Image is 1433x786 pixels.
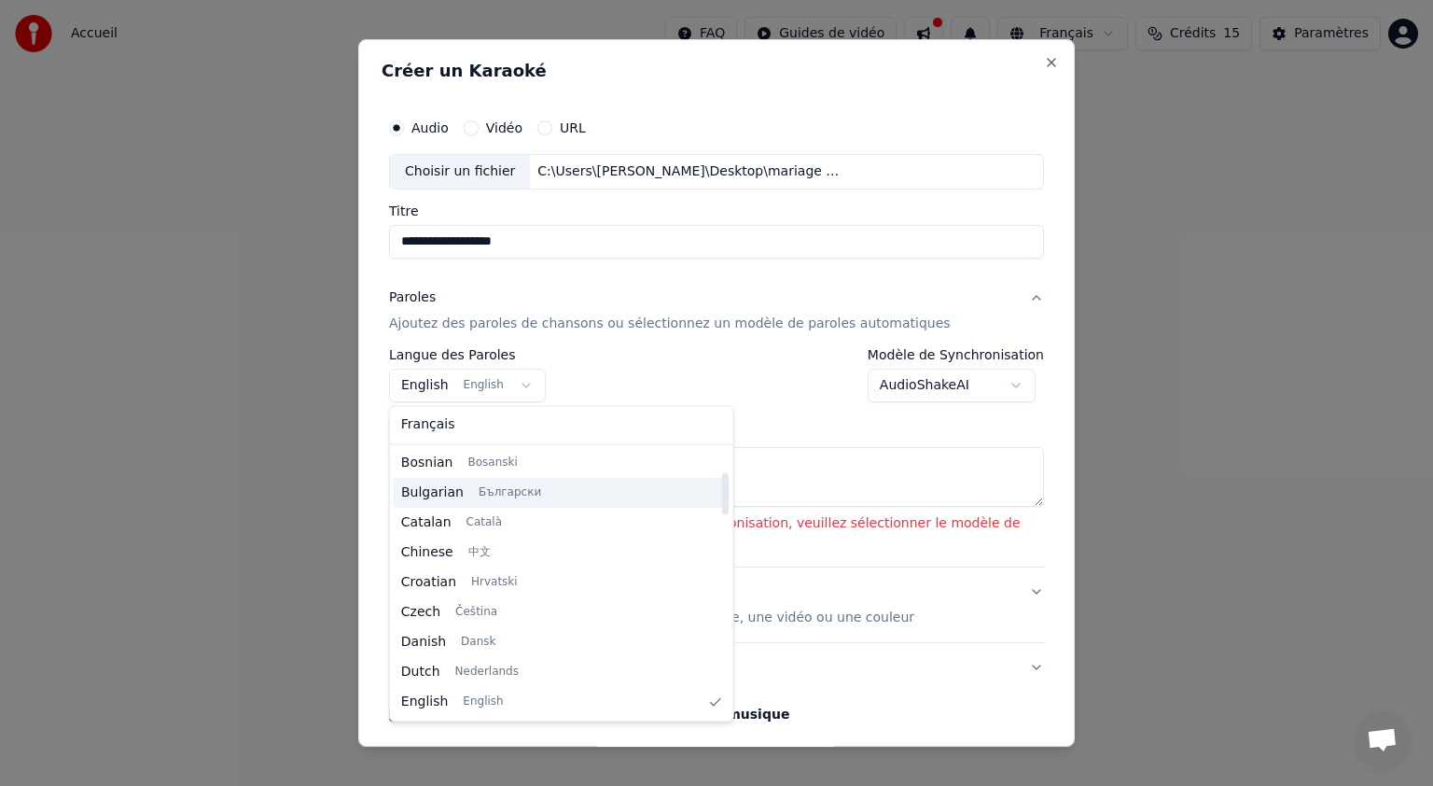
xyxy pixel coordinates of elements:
span: Català [466,515,502,530]
span: English [401,693,449,711]
span: Dutch [401,663,440,681]
span: Български [479,485,541,500]
span: Bulgarian [401,484,464,502]
span: English [463,695,503,709]
span: Catalan [401,513,452,532]
span: Français [401,415,455,434]
span: Nederlands [455,665,519,680]
span: Danish [401,633,446,652]
span: Hrvatski [471,575,518,590]
span: Chinese [401,543,453,562]
span: Čeština [455,605,497,620]
span: Dansk [461,635,495,650]
span: Czech [401,603,440,622]
span: 中文 [468,545,491,560]
span: Croatian [401,573,456,592]
span: Bosanski [467,456,517,470]
span: Bosnian [401,454,453,472]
